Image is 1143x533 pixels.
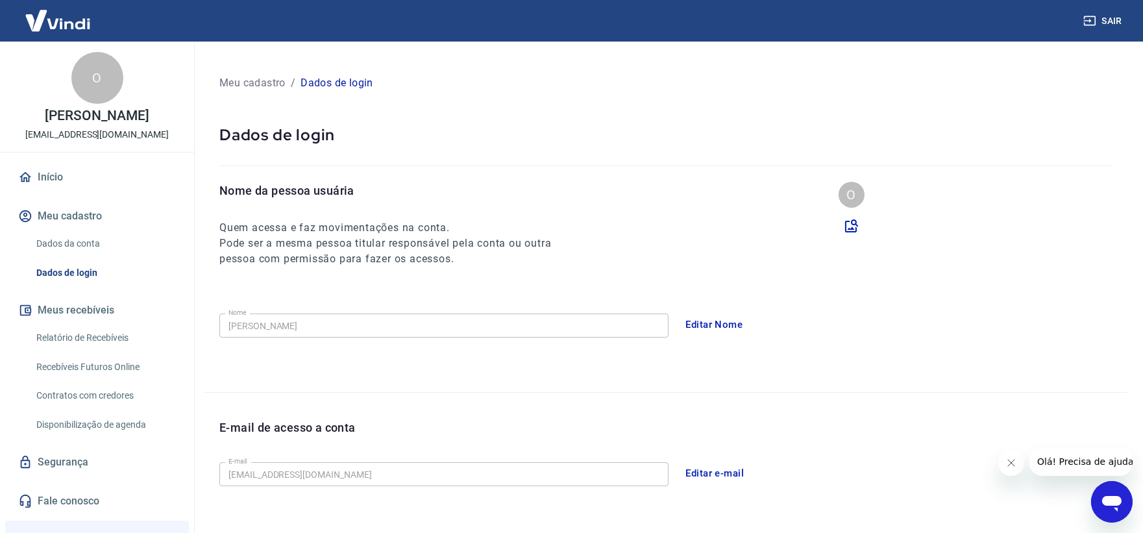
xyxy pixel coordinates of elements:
h6: Pode ser a mesma pessoa titular responsável pela conta ou outra pessoa com permissão para fazer o... [219,236,575,267]
label: E-mail [228,456,247,466]
p: / [291,75,295,91]
iframe: Botão para abrir a janela de mensagens [1091,481,1133,523]
iframe: Mensagem da empresa [1029,447,1133,476]
a: Dados da conta [31,230,178,257]
a: Fale conosco [16,487,178,515]
div: O [71,52,123,104]
p: [PERSON_NAME] [45,109,149,123]
label: Nome [228,308,247,317]
p: Dados de login [301,75,373,91]
a: Início [16,163,178,192]
button: Editar Nome [679,311,750,338]
img: Vindi [16,1,100,40]
button: Meus recebíveis [16,296,178,325]
p: E-mail de acesso a conta [219,419,356,436]
a: Disponibilização de agenda [31,412,178,438]
p: Dados de login [219,125,1112,145]
div: O [839,182,865,208]
a: Contratos com credores [31,382,178,409]
iframe: Fechar mensagem [998,450,1024,476]
a: Recebíveis Futuros Online [31,354,178,380]
p: Nome da pessoa usuária [219,182,575,199]
a: Segurança [16,448,178,477]
p: Meu cadastro [219,75,286,91]
a: Relatório de Recebíveis [31,325,178,351]
button: Meu cadastro [16,202,178,230]
button: Editar e-mail [679,460,752,487]
a: Dados de login [31,260,178,286]
h6: Quem acessa e faz movimentações na conta. [219,220,575,236]
span: Olá! Precisa de ajuda? [8,9,109,19]
p: [EMAIL_ADDRESS][DOMAIN_NAME] [25,128,169,142]
button: Sair [1081,9,1127,33]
